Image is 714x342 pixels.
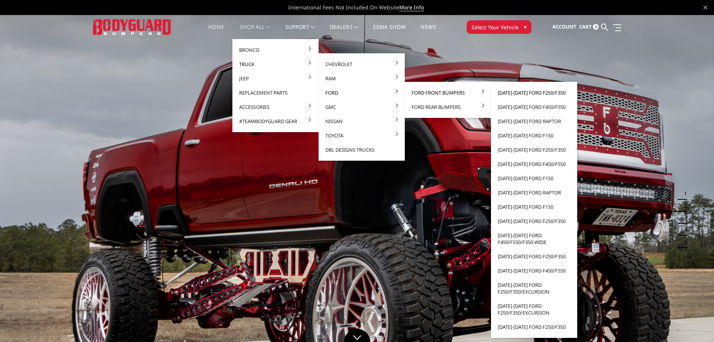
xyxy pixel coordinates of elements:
a: [DATE]-[DATE] Ford F450/F550/F350-wide [494,228,574,249]
a: Account [552,17,576,37]
a: SEMA Show [373,24,406,39]
img: BODYGUARD BUMPERS [93,19,172,35]
a: [DATE]-[DATE] Ford F150 [494,128,574,143]
a: Toyota [322,128,402,143]
a: Accessories [235,100,316,114]
a: Ford Front Bumpers [408,86,488,100]
a: [DATE]-[DATE] Ford F250/F350 [494,86,574,100]
a: [DATE]-[DATE] Ford F150 [494,200,574,214]
span: Account [552,23,576,30]
a: Home [208,24,225,39]
a: News [421,24,436,39]
button: 3 of 5 [680,212,687,224]
a: [DATE]-[DATE] Ford Raptor [494,114,574,128]
span: ▾ [524,23,527,31]
a: [DATE]-[DATE] Ford F250/F350 [494,143,574,157]
a: Truck [235,57,316,71]
a: [DATE]-[DATE] Ford F250/F350 [494,214,574,228]
a: Chevrolet [322,57,402,71]
button: Select Your Vehicle [467,20,531,34]
a: Ram [322,71,402,86]
a: [DATE]-[DATE] Ford F250/F350/Excursion [494,299,574,320]
a: DBL Designs Trucks [322,143,402,157]
a: More Info [399,4,424,11]
button: 5 of 5 [680,236,687,248]
a: [DATE]-[DATE] Ford F450/F550 [494,157,574,171]
a: [DATE]-[DATE] Ford F250/F350/Excursion [494,278,574,299]
button: 4 of 5 [680,224,687,236]
a: [DATE]-[DATE] Ford F450/F550 [494,100,574,114]
a: Support [285,24,315,39]
a: #TeamBodyguard Gear [235,114,316,128]
a: [DATE]-[DATE] Ford F250/F350 [494,320,574,334]
a: shop all [240,24,270,39]
a: Jeep [235,71,316,86]
span: Select Your Vehicle [472,23,519,31]
a: Ford Rear Bumpers [408,100,488,114]
a: [DATE]-[DATE] Ford Raptor [494,185,574,200]
a: Dealers [330,24,358,39]
a: [DATE]-[DATE] Ford F450/F550 [494,264,574,278]
a: Nissan [322,114,402,128]
button: 1 of 5 [680,188,687,200]
button: 2 of 5 [680,200,687,212]
a: Bronco [235,43,316,57]
a: GMC [322,100,402,114]
a: Cart 0 [579,17,599,37]
a: [DATE]-[DATE] Ford F150 [494,171,574,185]
a: Click to Down [344,329,370,342]
a: [DATE]-[DATE] Ford F250/F350 [494,249,574,264]
span: 0 [593,24,599,30]
a: Ford [322,86,402,100]
span: Cart [579,23,592,30]
a: Replacement Parts [235,86,316,100]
